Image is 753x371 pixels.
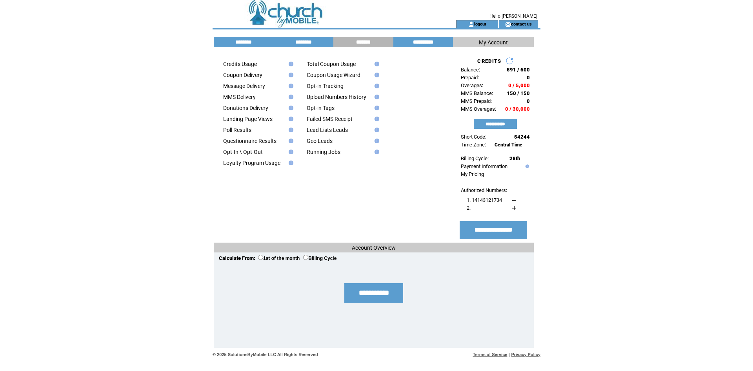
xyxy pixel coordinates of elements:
[505,106,530,112] span: 0 / 30,000
[307,127,348,133] a: Lead Lists Leads
[223,138,276,144] a: Questionnaire Results
[479,39,508,46] span: My Account
[509,352,510,357] span: |
[307,94,366,100] a: Upload Numbers History
[468,21,474,27] img: account_icon.gif
[258,256,300,261] label: 1st of the month
[467,205,471,211] span: 2.
[303,255,308,260] input: Billing Cycle
[507,67,530,73] span: 591 / 600
[286,62,293,66] img: help.gif
[461,171,484,177] a: My Pricing
[372,117,379,121] img: help.gif
[505,21,511,27] img: contact_us_icon.gif
[467,197,502,203] span: 1. 14143121734
[307,83,344,89] a: Opt-in Tracking
[461,134,486,140] span: Short Code:
[507,90,530,96] span: 150 / 150
[286,106,293,110] img: help.gif
[461,106,496,112] span: MMS Overages:
[372,62,379,66] img: help.gif
[286,95,293,99] img: help.gif
[508,82,530,88] span: 0 / 5,000
[307,72,360,78] a: Coupon Usage Wizard
[286,161,293,165] img: help.gif
[514,134,530,140] span: 54244
[461,163,507,169] a: Payment Information
[461,155,489,161] span: Billing Cycle:
[473,352,507,357] a: Terms of Service
[258,255,263,260] input: 1st of the month
[524,164,529,168] img: help.gif
[511,21,532,26] a: contact us
[489,13,537,19] span: Hello [PERSON_NAME]
[286,73,293,77] img: help.gif
[352,245,396,251] span: Account Overview
[303,256,336,261] label: Billing Cycle
[511,352,540,357] a: Privacy Policy
[372,84,379,88] img: help.gif
[372,95,379,99] img: help.gif
[474,21,486,26] a: logout
[461,75,479,80] span: Prepaid:
[223,72,262,78] a: Coupon Delivery
[223,94,256,100] a: MMS Delivery
[307,116,353,122] a: Failed SMS Receipt
[286,139,293,143] img: help.gif
[286,128,293,132] img: help.gif
[286,117,293,121] img: help.gif
[307,138,333,144] a: Geo Leads
[223,127,251,133] a: Poll Results
[461,82,483,88] span: Overages:
[372,128,379,132] img: help.gif
[223,105,268,111] a: Donations Delivery
[307,149,340,155] a: Running Jobs
[461,142,486,148] span: Time Zone:
[307,61,356,67] a: Total Coupon Usage
[286,150,293,154] img: help.gif
[219,255,255,261] span: Calculate From:
[527,98,530,104] span: 0
[495,142,522,148] span: Central Time
[461,90,493,96] span: MMS Balance:
[372,73,379,77] img: help.gif
[223,116,273,122] a: Landing Page Views
[527,75,530,80] span: 0
[286,84,293,88] img: help.gif
[223,61,257,67] a: Credits Usage
[461,67,480,73] span: Balance:
[307,105,335,111] a: Opt-in Tags
[477,58,501,64] span: CREDITS
[461,187,507,193] span: Authorized Numbers:
[223,83,265,89] a: Message Delivery
[223,149,263,155] a: Opt-In \ Opt-Out
[372,150,379,154] img: help.gif
[509,155,520,161] span: 28th
[213,352,318,357] span: © 2025 SolutionsByMobile LLC All Rights Reserved
[372,139,379,143] img: help.gif
[223,160,280,166] a: Loyalty Program Usage
[461,98,492,104] span: MMS Prepaid:
[372,106,379,110] img: help.gif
